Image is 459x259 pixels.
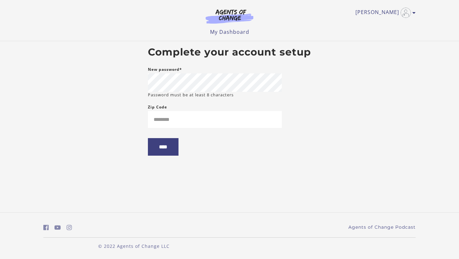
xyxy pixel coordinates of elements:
small: Password must be at least 8 characters [148,92,234,98]
i: https://www.instagram.com/agentsofchangeprep/ (Open in a new window) [67,225,72,231]
img: Agents of Change Logo [199,9,260,24]
p: © 2022 Agents of Change LLC [43,243,224,249]
label: New password* [148,66,182,73]
a: My Dashboard [210,28,249,35]
a: Toggle menu [355,8,412,18]
label: Zip Code [148,103,167,111]
a: https://www.instagram.com/agentsofchangeprep/ (Open in a new window) [67,223,72,232]
a: https://www.youtube.com/c/AgentsofChangeTestPrepbyMeaganMitchell (Open in a new window) [55,223,61,232]
i: https://www.youtube.com/c/AgentsofChangeTestPrepbyMeaganMitchell (Open in a new window) [55,225,61,231]
a: Agents of Change Podcast [348,224,416,231]
a: https://www.facebook.com/groups/aswbtestprep (Open in a new window) [43,223,49,232]
h2: Complete your account setup [148,46,311,58]
i: https://www.facebook.com/groups/aswbtestprep (Open in a new window) [43,225,49,231]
